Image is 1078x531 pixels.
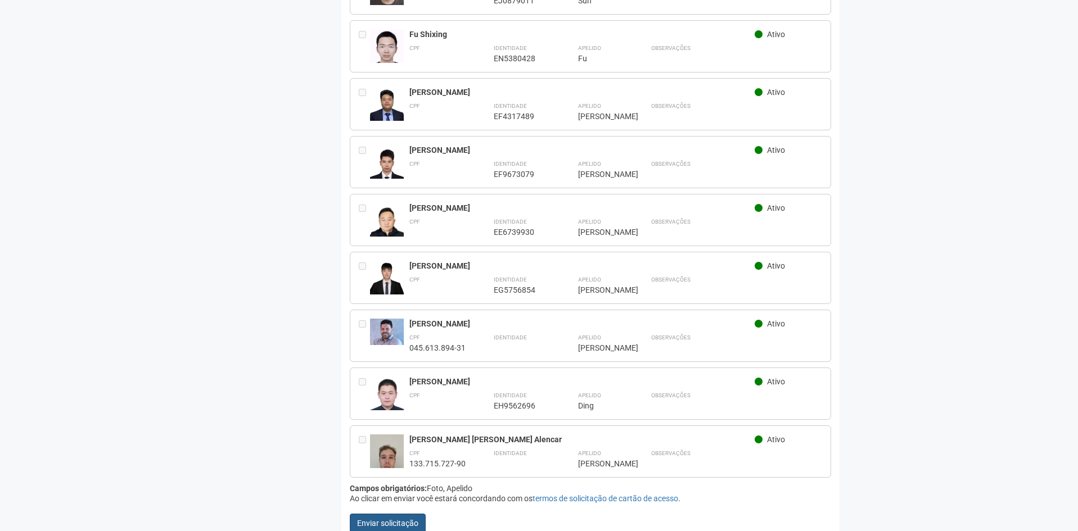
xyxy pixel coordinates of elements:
[651,103,691,109] strong: Observações
[578,53,623,63] div: Fu
[578,111,623,121] div: [PERSON_NAME]
[359,319,370,353] div: Entre em contato com a Aministração para solicitar o cancelamento ou 2a via
[578,450,601,456] strong: Apelido
[409,29,755,39] div: Fu Shixing
[409,219,420,225] strong: CPF
[494,169,550,179] div: EF9673079
[409,161,420,167] strong: CPF
[578,45,601,51] strong: Apelido
[359,29,370,63] div: Entre em contato com a Aministração para solicitar o cancelamento ou 2a via
[578,343,623,353] div: [PERSON_NAME]
[651,45,691,51] strong: Observações
[494,45,527,51] strong: Identidade
[370,87,404,121] img: user.jpg
[409,319,755,329] div: [PERSON_NAME]
[767,319,785,328] span: Ativo
[359,261,370,295] div: Entre em contato com a Aministração para solicitar o cancelamento ou 2a via
[370,261,404,294] img: user.jpg
[350,493,832,503] div: Ao clicar em enviar você estará concordando com os .
[767,88,785,97] span: Ativo
[409,392,420,398] strong: CPF
[578,401,623,411] div: Ding
[651,161,691,167] strong: Observações
[578,285,623,295] div: [PERSON_NAME]
[494,392,527,398] strong: Identidade
[359,145,370,179] div: Entre em contato com a Aministração para solicitar o cancelamento ou 2a via
[494,219,527,225] strong: Identidade
[767,203,785,212] span: Ativo
[370,319,404,345] img: user.jpg
[409,450,420,456] strong: CPF
[370,29,404,71] img: user.jpg
[651,276,691,283] strong: Observações
[578,392,601,398] strong: Apelido
[494,111,550,121] div: EF4317489
[409,203,755,213] div: [PERSON_NAME]
[409,276,420,283] strong: CPF
[350,484,427,493] strong: Campos obrigatórios:
[767,435,785,444] span: Ativo
[370,145,404,187] img: user.jpg
[578,334,601,341] strong: Apelido
[767,377,785,386] span: Ativo
[409,343,466,353] div: 045.613.894-31
[494,227,550,237] div: EE6739930
[578,161,601,167] strong: Apelido
[578,227,623,237] div: [PERSON_NAME]
[409,45,420,51] strong: CPF
[494,276,527,283] strong: Identidade
[651,334,691,341] strong: Observações
[494,161,527,167] strong: Identidade
[409,261,755,271] div: [PERSON_NAME]
[578,169,623,179] div: [PERSON_NAME]
[533,494,678,503] a: termos de solicitação de cartão de acesso
[578,276,601,283] strong: Apelido
[494,450,527,456] strong: Identidade
[409,334,420,341] strong: CPF
[494,285,550,295] div: EG5756854
[651,392,691,398] strong: Observações
[767,146,785,155] span: Ativo
[578,219,601,225] strong: Apelido
[350,483,832,493] div: Foto, Apelido
[767,30,785,39] span: Ativo
[409,145,755,155] div: [PERSON_NAME]
[359,203,370,237] div: Entre em contato com a Aministração para solicitar o cancelamento ou 2a via
[359,87,370,121] div: Entre em contato com a Aministração para solicitar o cancelamento ou 2a via
[409,434,755,444] div: [PERSON_NAME] [PERSON_NAME] Alencar
[651,219,691,225] strong: Observações
[370,203,404,245] img: user.jpg
[370,376,404,412] img: user.jpg
[409,459,466,469] div: 133.715.727-90
[409,87,755,97] div: [PERSON_NAME]
[359,434,370,469] div: Entre em contato com a Aministração para solicitar o cancelamento ou 2a via
[409,103,420,109] strong: CPF
[370,434,404,479] img: user.jpg
[494,53,550,63] div: EN5380428
[767,261,785,270] span: Ativo
[359,376,370,411] div: Entre em contato com a Aministração para solicitar o cancelamento ou 2a via
[494,103,527,109] strong: Identidade
[578,459,623,469] div: [PERSON_NAME]
[494,401,550,411] div: EH9562696
[494,334,527,341] strong: Identidade
[578,103,601,109] strong: Apelido
[651,450,691,456] strong: Observações
[409,376,755,387] div: [PERSON_NAME]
